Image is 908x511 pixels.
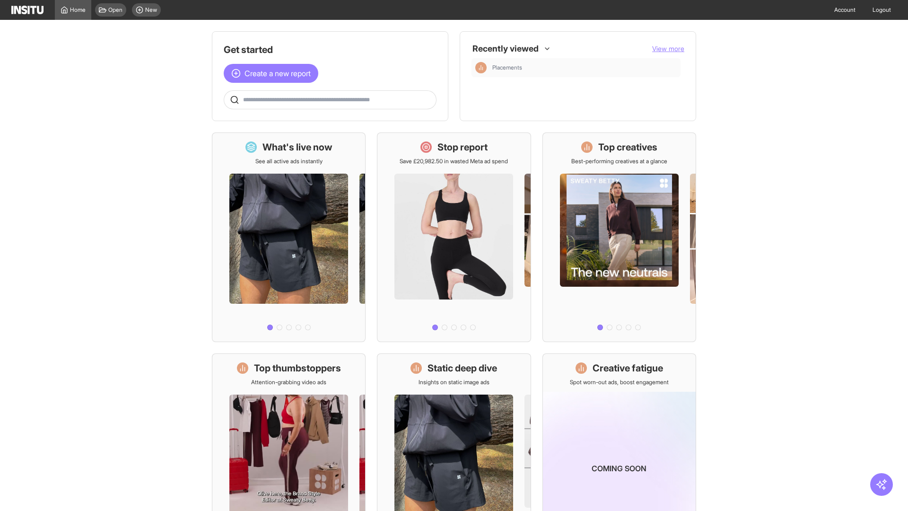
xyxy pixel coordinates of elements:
[108,6,122,14] span: Open
[145,6,157,14] span: New
[598,141,657,154] h1: Top creatives
[571,158,667,165] p: Best-performing creatives at a glance
[254,361,341,375] h1: Top thumbstoppers
[224,64,318,83] button: Create a new report
[492,64,522,71] span: Placements
[255,158,323,165] p: See all active ads instantly
[542,132,696,342] a: Top creativesBest-performing creatives at a glance
[437,141,488,154] h1: Stop report
[244,68,311,79] span: Create a new report
[11,6,44,14] img: Logo
[377,132,531,342] a: Stop reportSave £20,982.50 in wasted Meta ad spend
[70,6,86,14] span: Home
[652,44,684,53] button: View more
[428,361,497,375] h1: Static deep dive
[251,379,326,386] p: Attention-grabbing video ads
[262,141,332,154] h1: What's live now
[419,379,489,386] p: Insights on static image ads
[400,158,508,165] p: Save £20,982.50 in wasted Meta ad spend
[224,43,437,56] h1: Get started
[212,132,366,342] a: What's live nowSee all active ads instantly
[492,64,677,71] span: Placements
[475,62,487,73] div: Insights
